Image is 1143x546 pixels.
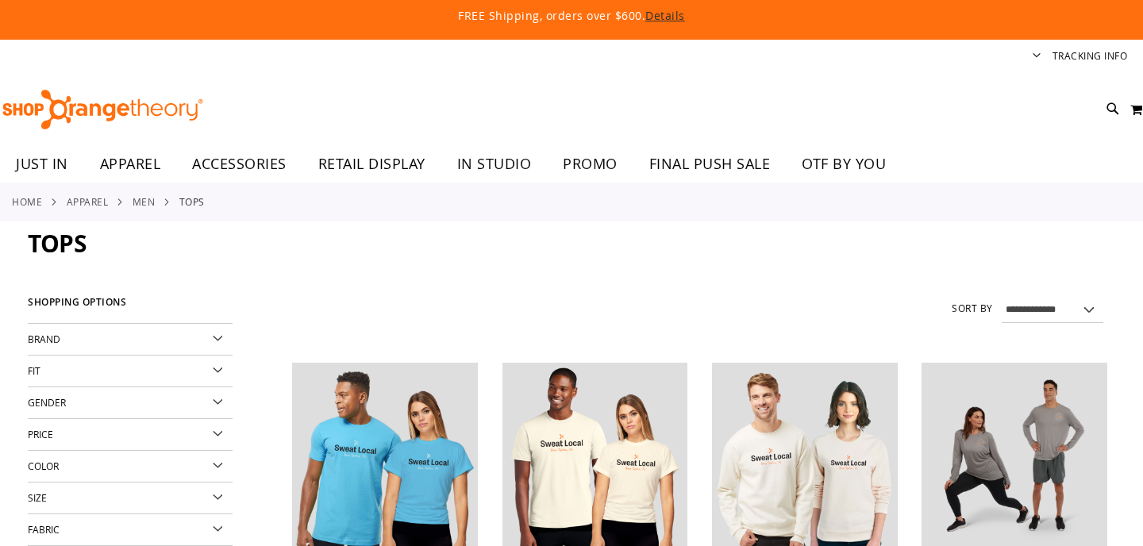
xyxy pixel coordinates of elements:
[192,146,287,182] span: ACCESSORIES
[441,146,548,183] a: IN STUDIO
[133,194,156,209] a: MEN
[28,459,59,472] span: Color
[28,387,233,419] div: Gender
[179,194,205,209] strong: Tops
[457,146,532,182] span: IN STUDIO
[563,146,618,182] span: PROMO
[28,451,233,483] div: Color
[28,514,233,546] div: Fabric
[1033,49,1041,64] button: Account menu
[28,483,233,514] div: Size
[649,146,771,182] span: FINAL PUSH SALE
[67,194,109,209] a: APPAREL
[28,356,233,387] div: Fit
[176,146,302,183] a: ACCESSORIES
[633,146,787,183] a: FINAL PUSH SALE
[28,428,53,440] span: Price
[100,146,161,182] span: APPAREL
[28,396,66,409] span: Gender
[318,146,425,182] span: RETAIL DISPLAY
[802,146,886,182] span: OTF BY YOU
[645,8,685,23] a: Details
[1053,49,1128,63] a: Tracking Info
[952,302,993,315] label: Sort By
[16,146,68,182] span: JUST IN
[302,146,441,183] a: RETAIL DISPLAY
[28,419,233,451] div: Price
[547,146,633,183] a: PROMO
[28,364,40,377] span: Fit
[12,194,42,209] a: Home
[95,8,1048,24] p: FREE Shipping, orders over $600.
[28,290,233,324] strong: Shopping Options
[28,324,233,356] div: Brand
[84,146,177,182] a: APPAREL
[28,491,47,504] span: Size
[786,146,902,183] a: OTF BY YOU
[28,333,60,345] span: Brand
[28,227,87,260] span: Tops
[28,523,60,536] span: Fabric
